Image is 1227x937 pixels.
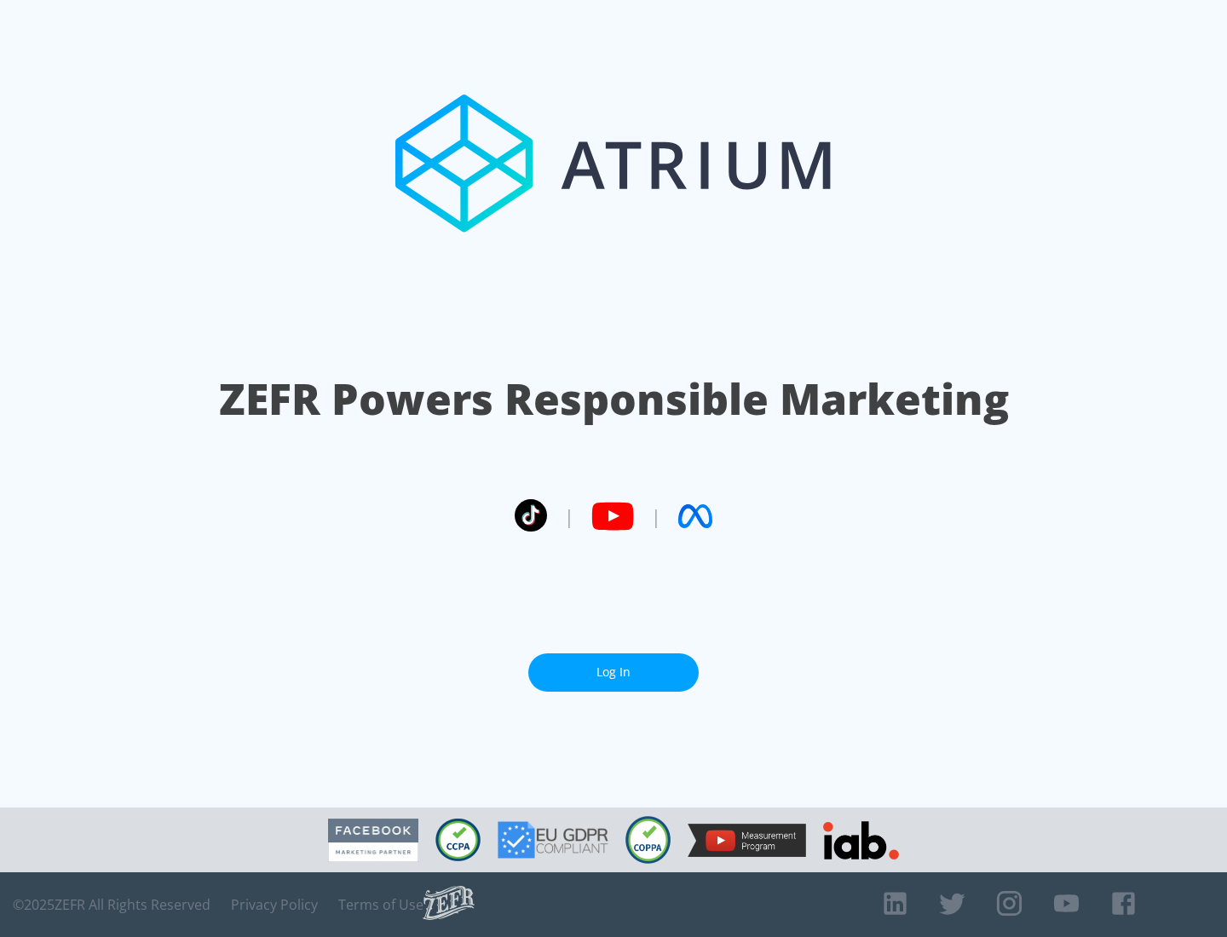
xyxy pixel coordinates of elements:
h1: ZEFR Powers Responsible Marketing [219,370,1009,428]
a: Terms of Use [338,896,423,913]
a: Log In [528,653,699,692]
img: GDPR Compliant [498,821,608,859]
img: CCPA Compliant [435,819,481,861]
span: | [651,503,661,529]
img: COPPA Compliant [625,816,671,864]
img: IAB [823,821,899,859]
img: YouTube Measurement Program [688,824,806,857]
a: Privacy Policy [231,896,318,913]
span: © 2025 ZEFR All Rights Reserved [13,896,210,913]
span: | [564,503,574,529]
img: Facebook Marketing Partner [328,819,418,862]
